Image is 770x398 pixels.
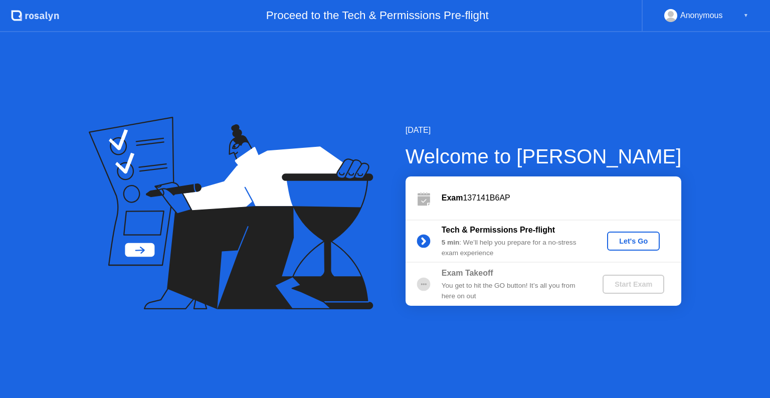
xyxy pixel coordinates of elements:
div: ▼ [743,9,748,22]
b: Exam Takeoff [442,269,493,277]
div: You get to hit the GO button! It’s all you from here on out [442,281,586,301]
div: Start Exam [607,280,660,288]
div: 137141B6AP [442,192,681,204]
div: Let's Go [611,237,656,245]
div: [DATE] [406,124,682,136]
div: Welcome to [PERSON_NAME] [406,141,682,171]
div: : We’ll help you prepare for a no-stress exam experience [442,238,586,258]
button: Let's Go [607,232,660,251]
b: Tech & Permissions Pre-flight [442,226,555,234]
div: Anonymous [680,9,723,22]
b: Exam [442,193,463,202]
button: Start Exam [603,275,664,294]
b: 5 min [442,239,460,246]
